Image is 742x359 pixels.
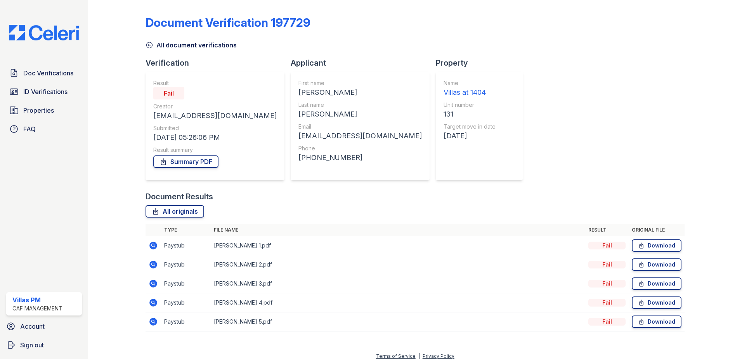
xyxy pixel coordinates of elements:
[298,131,422,141] div: [EMAIL_ADDRESS][DOMAIN_NAME]
[444,101,496,109] div: Unit number
[6,103,82,118] a: Properties
[153,124,277,132] div: Submitted
[153,103,277,110] div: Creator
[588,261,626,268] div: Fail
[444,79,496,87] div: Name
[418,353,420,359] div: |
[436,58,529,68] div: Property
[23,87,68,96] span: ID Verifications
[298,87,422,98] div: [PERSON_NAME]
[161,236,211,255] td: Paystub
[291,58,436,68] div: Applicant
[23,68,73,78] span: Doc Verifications
[298,145,422,152] div: Phone
[632,258,681,271] a: Download
[161,293,211,312] td: Paystub
[161,255,211,274] td: Paystub
[588,242,626,249] div: Fail
[153,110,277,121] div: [EMAIL_ADDRESS][DOMAIN_NAME]
[23,106,54,115] span: Properties
[629,224,685,236] th: Original file
[588,299,626,307] div: Fail
[153,79,277,87] div: Result
[376,353,416,359] a: Terms of Service
[298,79,422,87] div: First name
[3,337,85,353] a: Sign out
[146,16,310,30] div: Document Verification 197729
[211,312,585,331] td: [PERSON_NAME] 5.pdf
[444,87,496,98] div: Villas at 1404
[298,152,422,163] div: [PHONE_NUMBER]
[146,40,237,50] a: All document verifications
[6,121,82,137] a: FAQ
[298,109,422,120] div: [PERSON_NAME]
[3,319,85,334] a: Account
[23,124,36,134] span: FAQ
[161,312,211,331] td: Paystub
[20,340,44,350] span: Sign out
[3,25,85,40] img: CE_Logo_Blue-a8612792a0a2168367f1c8372b55b34899dd931a85d93a1a3d3e32e68fde9ad4.png
[588,318,626,326] div: Fail
[146,205,204,218] a: All originals
[153,132,277,143] div: [DATE] 05:26:06 PM
[444,79,496,98] a: Name Villas at 1404
[588,280,626,288] div: Fail
[632,296,681,309] a: Download
[211,224,585,236] th: File name
[211,236,585,255] td: [PERSON_NAME] 1.pdf
[153,87,184,99] div: Fail
[632,239,681,252] a: Download
[632,277,681,290] a: Download
[585,224,629,236] th: Result
[6,84,82,99] a: ID Verifications
[20,322,45,331] span: Account
[298,101,422,109] div: Last name
[444,109,496,120] div: 131
[298,123,422,131] div: Email
[632,315,681,328] a: Download
[444,123,496,131] div: Target move in date
[12,305,62,312] div: CAF Management
[211,293,585,312] td: [PERSON_NAME] 4.pdf
[146,58,291,68] div: Verification
[12,295,62,305] div: Villas PM
[211,274,585,293] td: [PERSON_NAME] 3.pdf
[161,274,211,293] td: Paystub
[161,224,211,236] th: Type
[423,353,454,359] a: Privacy Policy
[211,255,585,274] td: [PERSON_NAME] 2.pdf
[153,155,218,168] a: Summary PDF
[153,146,277,154] div: Result summary
[6,65,82,81] a: Doc Verifications
[146,191,213,202] div: Document Results
[444,131,496,141] div: [DATE]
